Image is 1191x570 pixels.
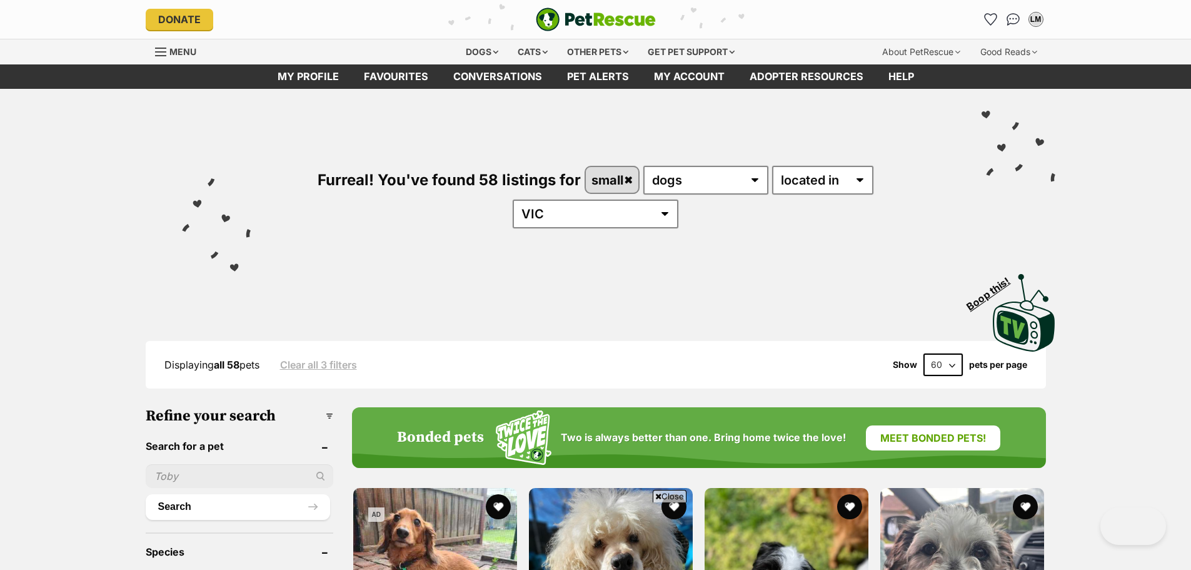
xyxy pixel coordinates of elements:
[561,432,846,444] span: Two is always better than one. Bring home twice the love!
[1030,13,1042,26] div: LM
[1013,494,1038,519] button: favourite
[737,64,876,89] a: Adopter resources
[265,64,351,89] a: My profile
[876,64,927,89] a: Help
[1003,9,1023,29] a: Conversations
[586,167,639,193] a: small
[866,425,1000,450] a: Meet bonded pets!
[169,46,196,57] span: Menu
[964,267,1022,312] span: Boop this!
[318,171,581,189] span: Furreal! You've found 58 listings for
[146,407,333,425] h3: Refine your search
[893,360,917,370] span: Show
[280,359,357,370] a: Clear all 3 filters
[509,39,556,64] div: Cats
[146,440,333,452] header: Search for a pet
[441,64,555,89] a: conversations
[155,39,205,62] a: Menu
[1007,13,1020,26] img: chat-41dd97257d64d25036548639549fe6c8038ab92f7586957e7f3b1b290dea8141.svg
[972,39,1046,64] div: Good Reads
[368,507,384,522] span: AD
[653,490,686,502] span: Close
[837,494,862,519] button: favourite
[486,494,511,519] button: favourite
[981,9,1046,29] ul: Account quick links
[555,64,641,89] a: Pet alerts
[981,9,1001,29] a: Favourites
[146,546,333,557] header: Species
[214,359,239,371] strong: all 58
[351,64,441,89] a: Favourites
[146,464,333,488] input: Toby
[558,39,637,64] div: Other pets
[873,39,969,64] div: About PetRescue
[969,360,1027,370] label: pets per page
[536,8,656,31] img: logo-e224e6f780fb5917bec1dbf3a21bbac754714ae5b6737aabdf751b685950b380.svg
[639,39,743,64] div: Get pet support
[536,8,656,31] a: PetRescue
[1026,9,1046,29] button: My account
[368,507,823,564] iframe: Advertisement
[1100,507,1166,545] iframe: Help Scout Beacon - Open
[457,39,507,64] div: Dogs
[641,64,737,89] a: My account
[146,494,330,519] button: Search
[993,274,1055,352] img: PetRescue TV logo
[993,263,1055,354] a: Boop this!
[496,410,551,465] img: Squiggle
[164,359,259,371] span: Displaying pets
[397,429,484,447] h4: Bonded pets
[146,9,213,30] a: Donate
